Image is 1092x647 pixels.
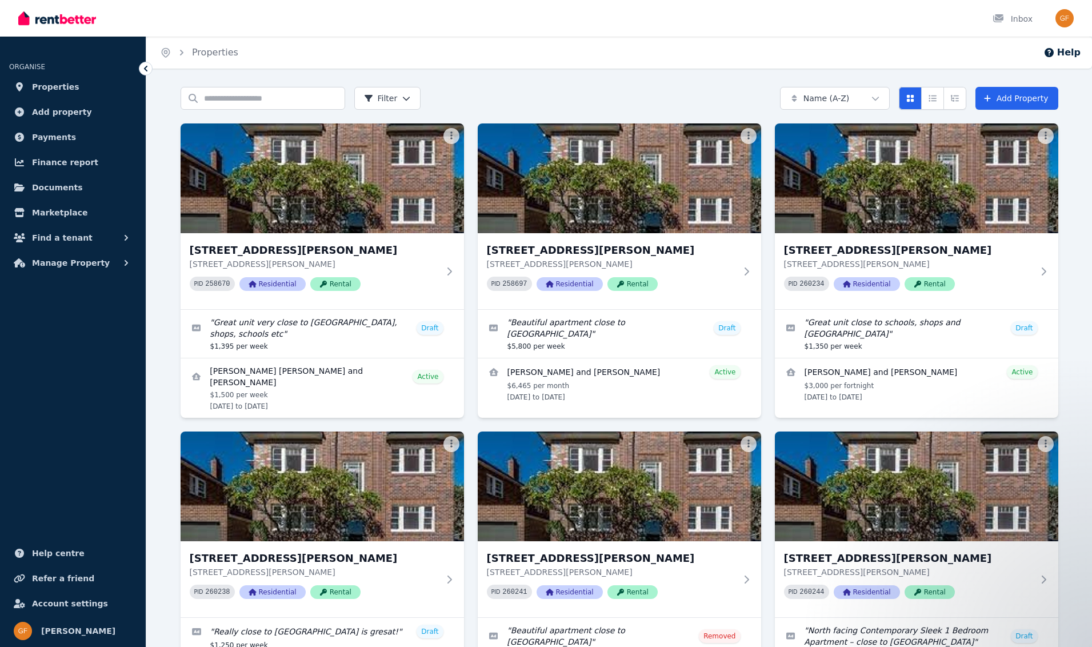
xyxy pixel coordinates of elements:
[364,93,398,104] span: Filter
[775,432,1058,617] a: unit 6/81 Blair Street, North Bondi[STREET_ADDRESS][PERSON_NAME][STREET_ADDRESS][PERSON_NAME]PID ...
[9,63,45,71] span: ORGANISE
[18,10,96,27] img: RentBetter
[834,585,900,599] span: Residential
[9,151,137,174] a: Finance report
[784,258,1033,270] p: [STREET_ADDRESS][PERSON_NAME]
[190,550,439,566] h3: [STREET_ADDRESS][PERSON_NAME]
[194,589,203,595] small: PID
[491,589,501,595] small: PID
[478,358,761,409] a: View details for Thomas Dyson and Lunia Ryan
[1043,46,1081,59] button: Help
[32,80,79,94] span: Properties
[9,592,137,615] a: Account settings
[803,93,850,104] span: Name (A-Z)
[181,358,464,418] a: View details for Nattan Maccarini Rubira Garcia and Bruno Dombkowisch
[443,128,459,144] button: More options
[181,310,464,358] a: Edit listing: Great unit very close to Bondi Beach, shops, schools etc
[921,87,944,110] button: Compact list view
[1038,436,1054,452] button: More options
[9,126,137,149] a: Payments
[205,588,230,596] code: 260238
[741,128,757,144] button: More options
[775,310,1058,358] a: Edit listing: Great unit close to schools, shops and Bondi Beach
[502,280,527,288] code: 258697
[834,277,900,291] span: Residential
[537,277,603,291] span: Residential
[181,432,464,617] a: unit 4/81 Blair Street, North Bondi[STREET_ADDRESS][PERSON_NAME][STREET_ADDRESS][PERSON_NAME]PID ...
[789,281,798,287] small: PID
[487,550,736,566] h3: [STREET_ADDRESS][PERSON_NAME]
[32,155,98,169] span: Finance report
[32,105,92,119] span: Add property
[789,589,798,595] small: PID
[146,37,252,69] nav: Breadcrumb
[41,624,115,638] span: [PERSON_NAME]
[905,277,955,291] span: Rental
[784,566,1033,578] p: [STREET_ADDRESS][PERSON_NAME]
[487,566,736,578] p: [STREET_ADDRESS][PERSON_NAME]
[9,176,137,199] a: Documents
[192,47,238,58] a: Properties
[354,87,421,110] button: Filter
[1038,128,1054,144] button: More options
[478,123,761,233] img: unit 2/81 Blair Street, North Bondi
[478,123,761,309] a: unit 2/81 Blair Street, North Bondi[STREET_ADDRESS][PERSON_NAME][STREET_ADDRESS][PERSON_NAME]PID ...
[784,550,1033,566] h3: [STREET_ADDRESS][PERSON_NAME]
[478,432,761,541] img: unit 5/81 Blair Street, North Bondi
[537,585,603,599] span: Residential
[190,242,439,258] h3: [STREET_ADDRESS][PERSON_NAME]
[181,432,464,541] img: unit 4/81 Blair Street, North Bondi
[1053,608,1081,636] iframe: Intercom live chat
[9,226,137,249] button: Find a tenant
[775,432,1058,541] img: unit 6/81 Blair Street, North Bondi
[775,123,1058,233] img: unit 3/81 Blair Street, North Bondi
[9,101,137,123] a: Add property
[784,242,1033,258] h3: [STREET_ADDRESS][PERSON_NAME]
[478,310,761,358] a: Edit listing: Beautiful apartment close to Bondi Beach
[993,13,1033,25] div: Inbox
[607,277,658,291] span: Rental
[14,622,32,640] img: Giora Friede
[9,75,137,98] a: Properties
[741,436,757,452] button: More options
[899,87,922,110] button: Card view
[502,588,527,596] code: 260241
[899,87,966,110] div: View options
[310,277,361,291] span: Rental
[607,585,658,599] span: Rental
[32,597,108,610] span: Account settings
[9,251,137,274] button: Manage Property
[32,231,93,245] span: Find a tenant
[775,358,1058,409] a: View details for John Susa and Barbara Vidos
[491,281,501,287] small: PID
[905,585,955,599] span: Rental
[32,206,87,219] span: Marketplace
[9,201,137,224] a: Marketplace
[190,258,439,270] p: [STREET_ADDRESS][PERSON_NAME]
[181,123,464,233] img: unit 1/81 Blair Street, North Bondi
[32,256,110,270] span: Manage Property
[487,242,736,258] h3: [STREET_ADDRESS][PERSON_NAME]
[32,130,76,144] span: Payments
[310,585,361,599] span: Rental
[190,566,439,578] p: [STREET_ADDRESS][PERSON_NAME]
[239,277,306,291] span: Residential
[32,572,94,585] span: Refer a friend
[205,280,230,288] code: 258670
[799,280,824,288] code: 260234
[32,181,83,194] span: Documents
[9,542,137,565] a: Help centre
[775,123,1058,309] a: unit 3/81 Blair Street, North Bondi[STREET_ADDRESS][PERSON_NAME][STREET_ADDRESS][PERSON_NAME]PID ...
[181,123,464,309] a: unit 1/81 Blair Street, North Bondi[STREET_ADDRESS][PERSON_NAME][STREET_ADDRESS][PERSON_NAME]PID ...
[780,87,890,110] button: Name (A-Z)
[32,546,85,560] span: Help centre
[799,588,824,596] code: 260244
[194,281,203,287] small: PID
[1055,9,1074,27] img: Giora Friede
[239,585,306,599] span: Residential
[975,87,1058,110] a: Add Property
[478,432,761,617] a: unit 5/81 Blair Street, North Bondi[STREET_ADDRESS][PERSON_NAME][STREET_ADDRESS][PERSON_NAME]PID ...
[443,436,459,452] button: More options
[9,567,137,590] a: Refer a friend
[943,87,966,110] button: Expanded list view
